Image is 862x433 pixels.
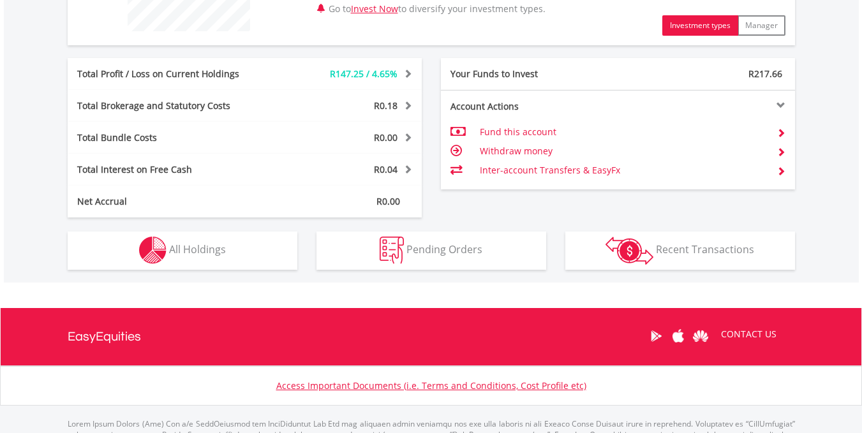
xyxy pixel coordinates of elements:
a: Huawei [690,316,712,356]
td: Fund this account [480,122,766,142]
button: Pending Orders [316,231,546,270]
button: All Holdings [68,231,297,270]
button: Recent Transactions [565,231,795,270]
a: EasyEquities [68,308,141,365]
a: Invest Now [351,3,398,15]
a: Access Important Documents (i.e. Terms and Conditions, Cost Profile etc) [276,379,586,392]
button: Investment types [662,15,738,36]
span: R147.25 / 4.65% [330,68,398,80]
img: holdings-wht.png [139,237,167,264]
span: R217.66 [748,68,782,80]
td: Inter-account Transfers & EasyFx [480,161,766,180]
span: Pending Orders [406,242,482,256]
span: R0.00 [374,131,398,143]
div: Your Funds to Invest [441,68,618,80]
span: R0.18 [374,99,398,112]
div: Total Interest on Free Cash [68,163,274,176]
div: Net Accrual [68,195,274,208]
img: pending_instructions-wht.png [380,237,404,264]
button: Manager [738,15,785,36]
div: Total Brokerage and Statutory Costs [68,99,274,112]
span: R0.04 [374,163,398,175]
img: transactions-zar-wht.png [606,237,653,265]
a: CONTACT US [712,316,785,352]
div: Total Bundle Costs [68,131,274,144]
span: Recent Transactions [656,242,754,256]
div: Account Actions [441,100,618,113]
td: Withdraw money [480,142,766,161]
span: All Holdings [169,242,226,256]
div: Total Profit / Loss on Current Holdings [68,68,274,80]
span: R0.00 [376,195,400,207]
a: Google Play [645,316,667,356]
a: Apple [667,316,690,356]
